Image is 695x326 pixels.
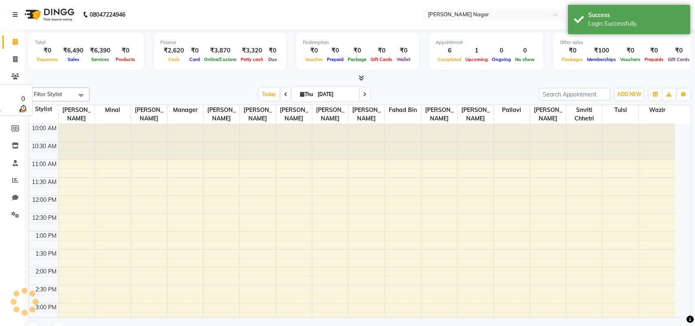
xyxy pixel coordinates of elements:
span: [PERSON_NAME] [204,105,239,124]
div: 0 [490,46,513,55]
div: 3:00 PM [34,303,58,312]
div: ₹0 [642,46,666,55]
div: Finance [160,39,280,46]
span: [PERSON_NAME] [312,105,348,124]
div: 12:00 PM [31,196,58,204]
div: Redemption [303,39,412,46]
div: ₹0 [395,46,412,55]
span: Package [346,57,368,62]
span: Gift Cards [666,57,692,62]
div: ₹6,490 [60,46,87,55]
div: ₹0 [303,46,325,55]
div: 1:00 PM [34,232,58,240]
div: 2:00 PM [34,267,58,276]
span: [PERSON_NAME] [240,105,276,124]
div: ₹100 [585,46,618,55]
span: [PERSON_NAME] [349,105,384,124]
div: ₹0 [325,46,346,55]
span: Manager [167,105,203,115]
span: Today [259,88,279,101]
span: Sales [66,57,81,62]
div: 11:30 AM [30,178,58,186]
input: 2025-09-04 [315,88,356,101]
span: ADD NEW [617,91,641,97]
div: 1:30 PM [34,249,58,258]
span: [PERSON_NAME] [458,105,493,124]
div: ₹2,620 [160,46,187,55]
span: Products [114,57,137,62]
span: [PERSON_NAME] [276,105,312,124]
span: Completed [436,57,463,62]
div: Total [35,39,137,46]
span: Vouchers [618,57,642,62]
div: ₹0 [114,46,137,55]
img: logo [21,3,77,26]
div: Other sales [560,39,692,46]
div: 10:30 AM [30,142,58,151]
span: Prepaid [325,57,346,62]
div: ₹6,390 [87,46,114,55]
span: Memberships [585,57,618,62]
img: wait_time.png [18,103,28,114]
span: Thu [298,91,315,97]
span: [PERSON_NAME] [59,105,94,124]
div: Success [588,11,684,20]
div: ₹0 [618,46,642,55]
span: Services [89,57,111,62]
input: Search Appointment [539,88,610,101]
div: 10:00 AM [30,124,58,133]
span: Voucher [303,57,325,62]
div: 0 [513,46,537,55]
div: 2:30 PM [34,285,58,294]
span: Packages [560,57,585,62]
div: ₹0 [35,46,60,55]
button: ADD NEW [615,89,643,100]
div: ₹3,320 [239,46,265,55]
span: pallavi [494,105,530,115]
div: 1 [463,46,490,55]
span: Online/Custom [202,57,239,62]
div: ₹0 [265,46,280,55]
span: Prepaids [642,57,666,62]
div: ₹0 [560,46,585,55]
span: Ongoing [490,57,513,62]
span: No show [513,57,537,62]
div: ₹0 [346,46,368,55]
span: Smriti Chhetri [566,105,602,124]
span: Upcoming [463,57,490,62]
div: ₹0 [368,46,395,55]
span: Card [187,57,202,62]
span: [PERSON_NAME] [131,105,167,124]
div: ₹3,870 [202,46,239,55]
span: Wallet [395,57,412,62]
div: Stylist [29,105,58,114]
span: [PERSON_NAME] [421,105,457,124]
div: 0 [18,94,28,103]
div: Login Successfully. [588,20,684,28]
span: Due [266,57,279,62]
span: Cash [166,57,182,62]
span: Gift Cards [368,57,395,62]
div: ₹0 [187,46,202,55]
span: Expenses [35,57,60,62]
div: 6 [436,46,463,55]
div: Appointment [436,39,537,46]
div: 11:00 AM [30,160,58,168]
span: Filter Stylist [34,91,62,97]
span: Minal [95,105,131,115]
span: [PERSON_NAME] [530,105,566,124]
span: Tulsi [603,105,638,115]
span: Wazir [639,105,675,115]
b: 08047224946 [90,3,125,26]
div: ₹0 [666,46,692,55]
div: 12:30 PM [31,214,58,222]
span: Petty cash [239,57,265,62]
span: Fahad Bin [385,105,421,115]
